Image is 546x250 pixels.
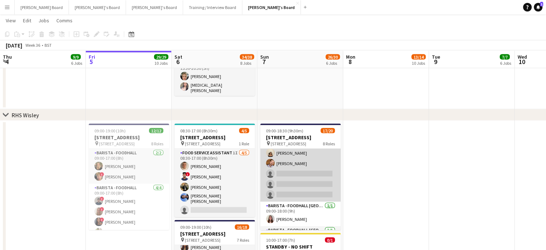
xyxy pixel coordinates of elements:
button: Training / Interview Board [183,0,242,14]
div: RHS Wisley [11,111,39,118]
span: 34/38 [240,54,254,59]
span: Mon [346,53,355,60]
a: View [3,16,19,25]
app-card-role: Food Service Assistant1I4/508:30-17:00 (8h30m)[PERSON_NAME]![PERSON_NAME][PERSON_NAME][PERSON_NAM... [174,149,255,217]
span: 1 Role [239,141,249,146]
span: Sat [174,53,182,60]
div: 10 Jobs [154,60,168,65]
span: 0/1 [325,237,335,242]
button: [PERSON_NAME]'s Board [69,0,126,14]
span: 09:00-18:30 (9h30m) [266,128,303,133]
span: 17/20 [321,128,335,133]
span: 4/5 [239,128,249,133]
button: [PERSON_NAME] Board [15,0,69,14]
app-job-card: 09:00-18:30 (9h30m)17/20[STREET_ADDRESS] [STREET_ADDRESS]8 Roles[PERSON_NAME]Barista - EXTRA4A2/5... [260,123,341,230]
span: 9 [431,57,440,65]
span: 10 [517,57,527,65]
button: [PERSON_NAME]'s Board [242,0,301,14]
span: 6 [173,57,182,65]
div: [DATE] [6,42,22,49]
span: ! [100,172,104,176]
button: [PERSON_NAME]'s Board [126,0,183,14]
span: 7 [259,57,269,65]
span: View [6,17,16,24]
app-card-role: Barista - EXTRA4A2/509:00-18:00 (9h)[PERSON_NAME][PERSON_NAME] [260,135,341,201]
app-card-role: Barista - Foodhall [GEOGRAPHIC_DATA]1/109:00-18:00 (9h)[PERSON_NAME] [260,201,341,226]
span: 13/14 [411,54,426,59]
span: 09:00-19:00 (10h) [180,224,211,229]
h3: [STREET_ADDRESS] [260,134,341,140]
span: 16/18 [235,224,249,229]
span: 09:00-19:00 (10h) [94,128,126,133]
h3: [STREET_ADDRESS] [174,134,255,140]
span: 08:30-17:00 (8h30m) [180,128,218,133]
app-job-card: 08:30-17:00 (8h30m)4/5[STREET_ADDRESS] [STREET_ADDRESS]1 RoleFood Service Assistant1I4/508:30-17:... [174,123,255,217]
span: [STREET_ADDRESS] [185,141,220,146]
span: [STREET_ADDRESS] [271,141,306,146]
span: 4 [2,57,12,65]
span: 29/29 [154,54,168,59]
h3: [STREET_ADDRESS] [174,230,255,237]
app-card-role: Barista - Foodhall2/209:00-17:00 (8h)[PERSON_NAME]![PERSON_NAME] [89,149,169,183]
span: Sun [260,53,269,60]
app-card-role: CUP COLLECTOR2/215:30-20:30 (5h)[PERSON_NAME][MEDICAL_DATA][PERSON_NAME] [174,59,255,96]
span: 5 [88,57,95,65]
div: 6 Jobs [71,60,82,65]
span: Edit [23,17,31,24]
h3: [STREET_ADDRESS] [89,134,169,140]
app-card-role: Barista - Foodhall4/409:00-17:00 (8h)![PERSON_NAME]![PERSON_NAME]![PERSON_NAME][PERSON_NAME] [89,183,169,239]
div: 6 Jobs [500,60,511,65]
span: ! [100,196,104,201]
span: [STREET_ADDRESS] [185,237,220,242]
span: 10:00-17:00 (7h) [266,237,295,242]
span: ! [100,207,104,211]
span: 9/9 [71,54,81,59]
div: 6 Jobs [326,60,340,65]
a: 1 [534,3,542,12]
a: Edit [20,16,34,25]
span: ! [100,217,104,222]
span: 7/7 [500,54,510,59]
span: Comms [56,17,73,24]
span: [STREET_ADDRESS] [99,141,135,146]
a: Comms [53,16,75,25]
span: Wed [518,53,527,60]
span: Fri [89,53,95,60]
span: 8 Roles [151,141,163,146]
span: 1 [540,2,543,6]
span: 8 [345,57,355,65]
app-job-card: 09:00-19:00 (10h)12/12[STREET_ADDRESS] [STREET_ADDRESS]8 RolesBarista - Foodhall2/209:00-17:00 (8... [89,123,169,230]
a: Jobs [36,16,52,25]
span: Week 36 [24,42,42,48]
span: 26/30 [326,54,340,59]
div: 10 Jobs [412,60,425,65]
span: 8 Roles [323,141,335,146]
span: Thu [3,53,12,60]
div: 8 Jobs [240,60,254,65]
span: 12/12 [149,128,163,133]
div: BST [45,42,52,48]
span: Tue [432,53,440,60]
span: 7 Roles [237,237,249,242]
span: Jobs [38,17,49,24]
span: ! [186,172,190,176]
